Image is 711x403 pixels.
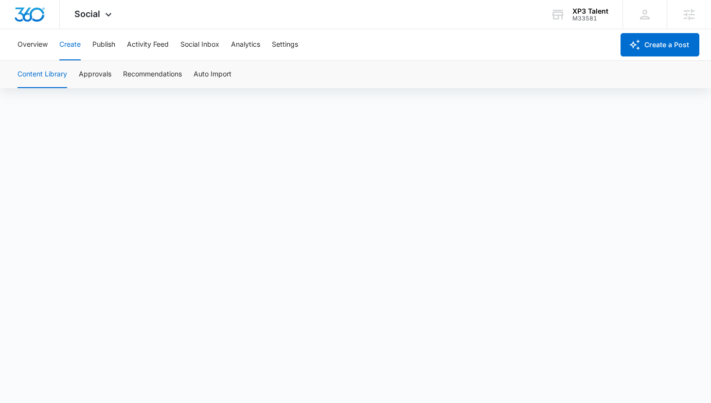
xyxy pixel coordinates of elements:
[92,29,115,60] button: Publish
[621,33,699,56] button: Create a Post
[572,15,608,22] div: account id
[127,29,169,60] button: Activity Feed
[74,9,100,19] span: Social
[123,61,182,88] button: Recommendations
[194,61,231,88] button: Auto Import
[180,29,219,60] button: Social Inbox
[231,29,260,60] button: Analytics
[79,61,111,88] button: Approvals
[18,29,48,60] button: Overview
[59,29,81,60] button: Create
[272,29,298,60] button: Settings
[572,7,608,15] div: account name
[18,61,67,88] button: Content Library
